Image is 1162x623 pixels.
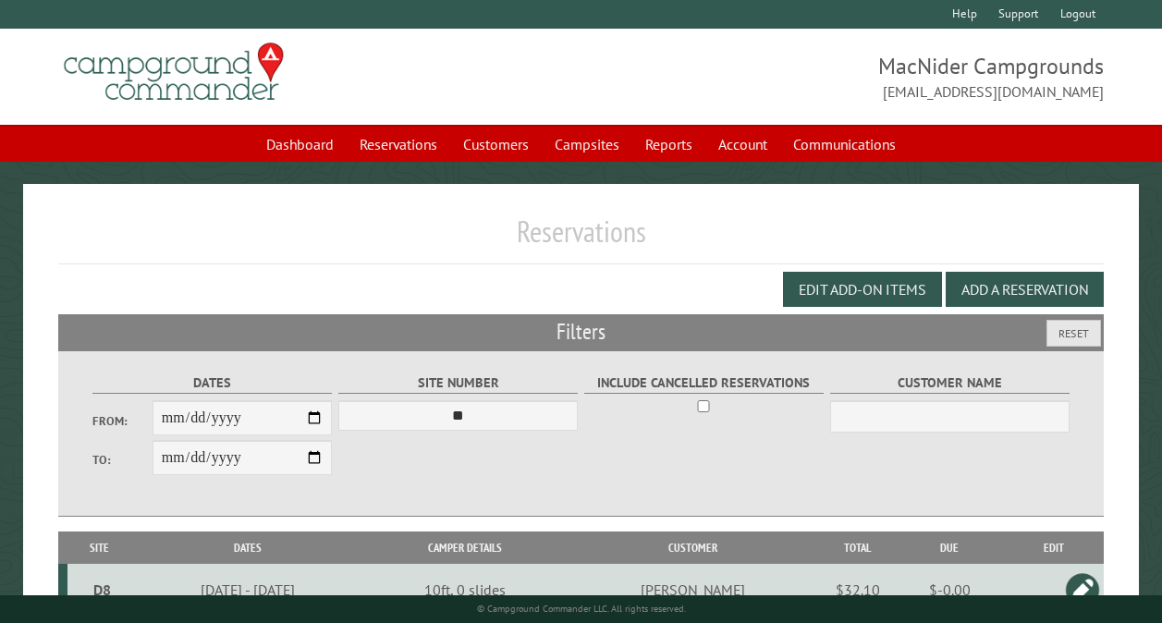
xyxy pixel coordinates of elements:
[363,531,565,564] th: Camper Details
[338,373,578,394] label: Site Number
[946,272,1104,307] button: Add a Reservation
[830,373,1070,394] label: Customer Name
[477,603,686,615] small: © Campground Commander LLC. All rights reserved.
[58,214,1104,264] h1: Reservations
[821,531,895,564] th: Total
[92,412,153,430] label: From:
[783,272,942,307] button: Edit Add-on Items
[707,127,778,162] a: Account
[75,580,129,599] div: D8
[132,531,364,564] th: Dates
[566,564,821,617] td: [PERSON_NAME]
[92,373,332,394] label: Dates
[58,314,1104,349] h2: Filters
[135,580,361,599] div: [DATE] - [DATE]
[363,564,565,617] td: 10ft, 0 slides
[782,127,907,162] a: Communications
[895,531,1005,564] th: Due
[1046,320,1101,347] button: Reset
[544,127,630,162] a: Campsites
[67,531,132,564] th: Site
[895,564,1005,617] td: $-0.00
[1005,531,1104,564] th: Edit
[92,451,153,469] label: To:
[255,127,345,162] a: Dashboard
[634,127,703,162] a: Reports
[452,127,540,162] a: Customers
[349,127,448,162] a: Reservations
[821,564,895,617] td: $32.10
[58,36,289,108] img: Campground Commander
[581,51,1105,103] span: MacNider Campgrounds [EMAIL_ADDRESS][DOMAIN_NAME]
[566,531,821,564] th: Customer
[584,373,824,394] label: Include Cancelled Reservations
